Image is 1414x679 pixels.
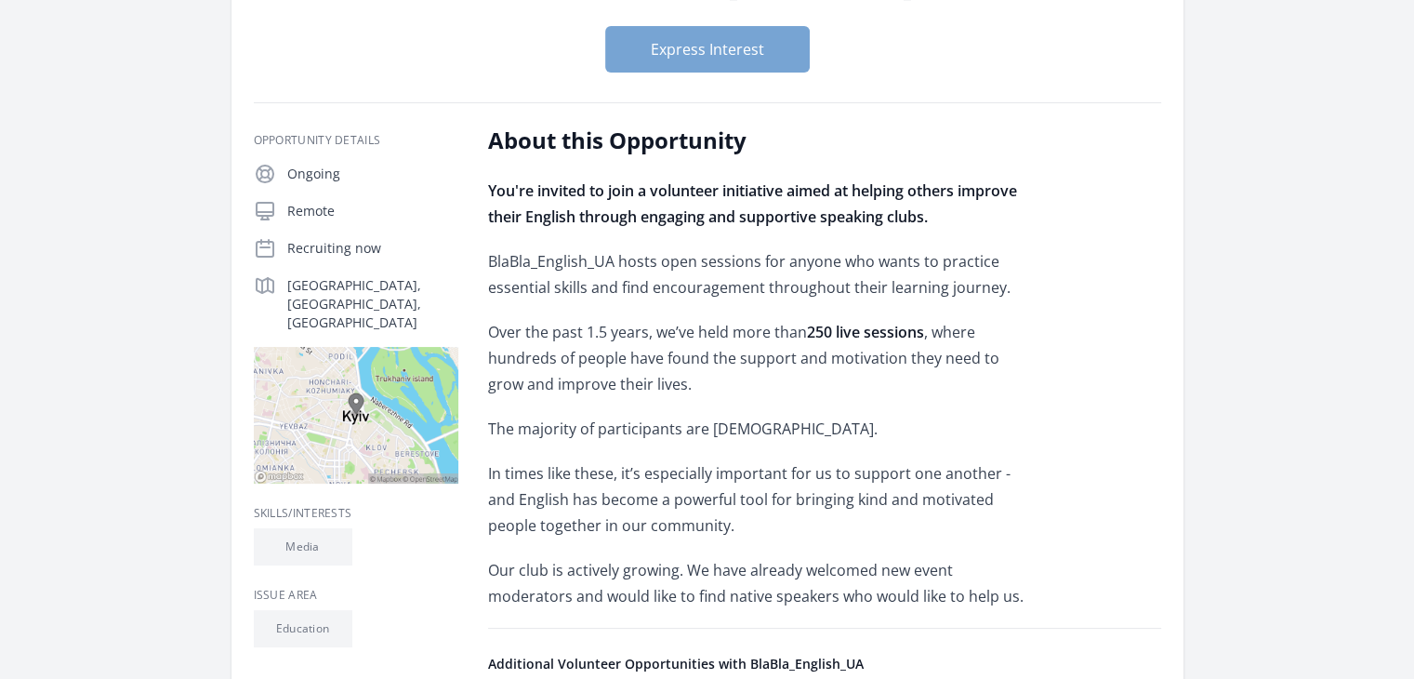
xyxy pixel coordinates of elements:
[488,557,1032,609] p: Our club is actively growing. We have already welcomed new event moderators and would like to fin...
[287,202,458,220] p: Remote
[254,506,458,521] h3: Skills/Interests
[488,180,1017,227] strong: You're invited to join a volunteer initiative aimed at helping others improve their English throu...
[254,528,352,566] li: Media
[488,416,1032,442] p: The majority of participants are [DEMOGRAPHIC_DATA].
[287,165,458,183] p: Ongoing
[287,239,458,258] p: Recruiting now
[488,460,1032,539] p: In times like these, it’s especially important for us to support one another - and English has be...
[488,248,1032,300] p: BlaBla_English_UA hosts open sessions for anyone who wants to practice essential skills and find ...
[254,610,352,647] li: Education
[254,588,458,603] h3: Issue area
[488,319,1032,397] p: Over the past 1.5 years, we’ve held more than , where hundreds of people have found the support a...
[488,655,1161,673] h4: Additional Volunteer Opportunities with BlaBla_English_UA
[287,276,458,332] p: [GEOGRAPHIC_DATA], [GEOGRAPHIC_DATA], [GEOGRAPHIC_DATA]
[254,347,458,484] img: Map
[488,126,1032,155] h2: About this Opportunity
[807,322,924,342] strong: 250 live sessions
[254,133,458,148] h3: Opportunity Details
[605,26,810,73] button: Express Interest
